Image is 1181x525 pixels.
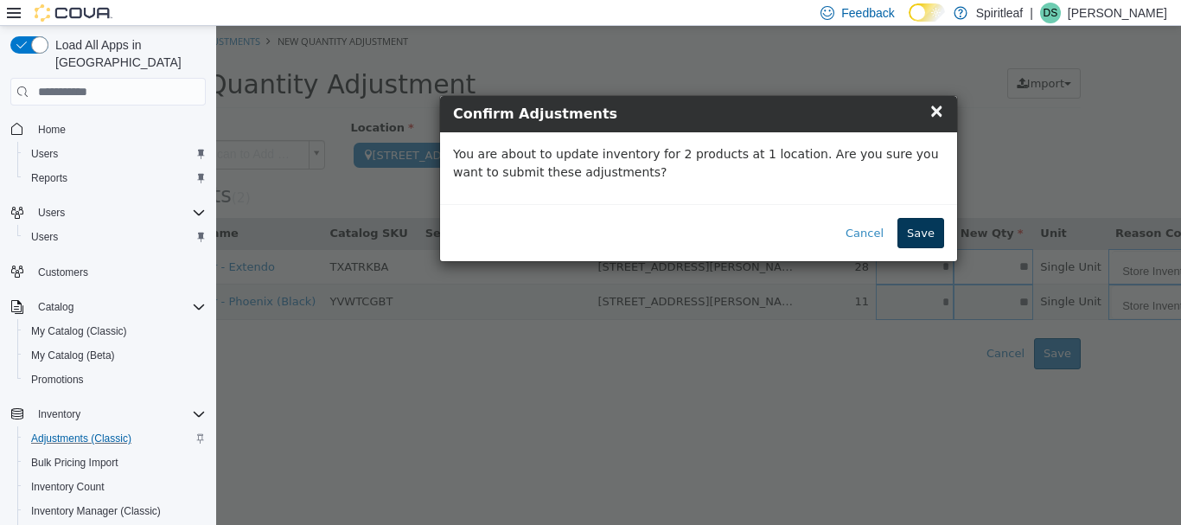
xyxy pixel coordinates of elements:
[31,202,72,223] button: Users
[35,4,112,22] img: Cova
[31,297,80,317] button: Catalog
[31,404,206,425] span: Inventory
[841,4,894,22] span: Feedback
[17,426,213,451] button: Adjustments (Classic)
[17,368,213,392] button: Promotions
[31,349,115,362] span: My Catalog (Beta)
[17,142,213,166] button: Users
[24,168,206,189] span: Reports
[38,206,65,220] span: Users
[31,262,95,283] a: Customers
[712,74,728,95] span: ×
[31,118,206,139] span: Home
[17,499,213,523] button: Inventory Manager (Classic)
[24,168,74,189] a: Reports
[38,300,73,314] span: Catalog
[31,504,161,518] span: Inventory Manager (Classic)
[24,452,206,473] span: Bulk Pricing Import
[17,166,213,190] button: Reports
[48,36,206,71] span: Load All Apps in [GEOGRAPHIC_DATA]
[909,3,945,22] input: Dark Mode
[3,116,213,141] button: Home
[38,266,88,279] span: Customers
[24,227,65,247] a: Users
[3,402,213,426] button: Inventory
[24,477,206,497] span: Inventory Count
[31,230,58,244] span: Users
[31,456,118,470] span: Bulk Pricing Import
[17,343,213,368] button: My Catalog (Beta)
[31,324,127,338] span: My Catalog (Classic)
[237,119,728,156] p: You are about to update inventory for 2 products at 1 location. Are you sure you want to submit t...
[24,428,138,449] a: Adjustments (Classic)
[24,144,65,164] a: Users
[31,119,73,140] a: Home
[237,78,728,99] h4: Confirm Adjustments
[31,404,87,425] button: Inventory
[24,321,206,342] span: My Catalog (Classic)
[24,501,206,522] span: Inventory Manager (Classic)
[24,321,134,342] a: My Catalog (Classic)
[24,369,206,390] span: Promotions
[17,475,213,499] button: Inventory Count
[24,452,125,473] a: Bulk Pricing Import
[31,202,206,223] span: Users
[24,477,112,497] a: Inventory Count
[24,345,206,366] span: My Catalog (Beta)
[24,369,91,390] a: Promotions
[24,345,122,366] a: My Catalog (Beta)
[1068,3,1167,23] p: [PERSON_NAME]
[3,259,213,285] button: Customers
[620,192,677,223] button: Cancel
[31,171,67,185] span: Reports
[1040,3,1061,23] div: Danielle S
[24,144,206,164] span: Users
[31,147,58,161] span: Users
[31,432,131,445] span: Adjustments (Classic)
[31,480,105,494] span: Inventory Count
[38,123,66,137] span: Home
[976,3,1023,23] p: Spiritleaf
[3,201,213,225] button: Users
[38,407,80,421] span: Inventory
[24,428,206,449] span: Adjustments (Classic)
[17,319,213,343] button: My Catalog (Classic)
[1044,3,1058,23] span: DS
[3,295,213,319] button: Catalog
[17,451,213,475] button: Bulk Pricing Import
[24,501,168,522] a: Inventory Manager (Classic)
[681,192,728,223] button: Save
[17,225,213,249] button: Users
[31,373,84,387] span: Promotions
[31,297,206,317] span: Catalog
[31,261,206,283] span: Customers
[1030,3,1033,23] p: |
[24,227,206,247] span: Users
